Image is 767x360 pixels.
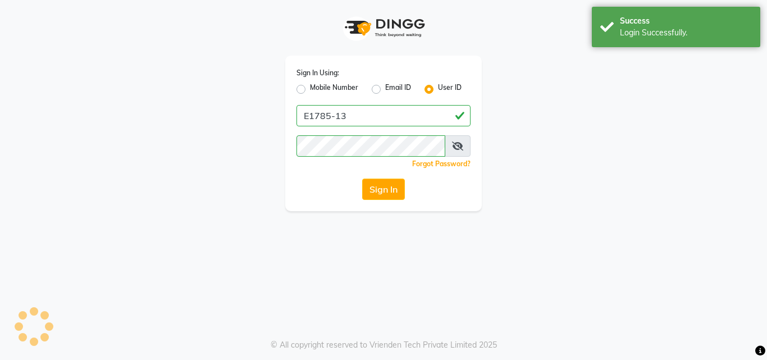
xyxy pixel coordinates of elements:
label: User ID [438,83,462,96]
label: Mobile Number [310,83,358,96]
div: Success [620,15,752,27]
input: Username [296,135,445,157]
img: logo1.svg [339,11,428,44]
div: Login Successfully. [620,27,752,39]
button: Sign In [362,179,405,200]
label: Sign In Using: [296,68,339,78]
a: Forgot Password? [412,160,471,168]
input: Username [296,105,471,126]
label: Email ID [385,83,411,96]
